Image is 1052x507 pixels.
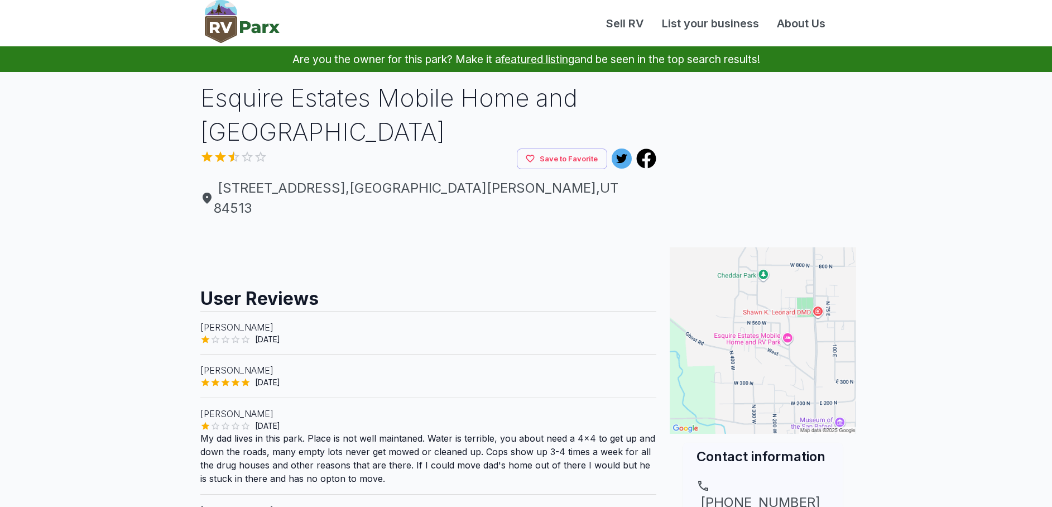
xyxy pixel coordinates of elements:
a: [STREET_ADDRESS],[GEOGRAPHIC_DATA][PERSON_NAME],UT 84513 [200,178,657,218]
a: featured listing [501,52,574,66]
h2: Contact information [696,447,829,466]
p: Are you the owner for this park? Make it a and be seen in the top search results! [13,46,1039,72]
p: [PERSON_NAME] [200,321,657,334]
a: About Us [768,15,834,32]
span: [DATE] [251,377,285,388]
span: [DATE] [251,420,285,432]
p: [PERSON_NAME] [200,363,657,377]
p: My dad lives in this park. Place is not well maintaned. Water is terrible, you about need a 4x4 t... [200,432,657,485]
h1: Esquire Estates Mobile Home and [GEOGRAPHIC_DATA] [200,81,657,149]
p: [PERSON_NAME] [200,407,657,420]
h2: User Reviews [200,278,657,311]
span: [STREET_ADDRESS] , [GEOGRAPHIC_DATA][PERSON_NAME] , UT 84513 [200,178,657,218]
span: [DATE] [251,334,285,345]
a: Sell RV [597,15,653,32]
iframe: Advertisement [670,81,856,221]
button: Save to Favorite [517,149,607,169]
iframe: Advertisement [200,227,657,278]
img: Map for Esquire Estates Mobile Home and RV Park [670,247,856,434]
a: List your business [653,15,768,32]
